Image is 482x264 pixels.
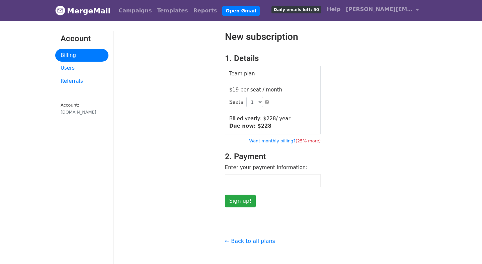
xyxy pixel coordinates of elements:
a: Templates [154,4,190,17]
a: Reports [191,4,220,17]
a: MergeMail [55,4,110,18]
h3: 1. Details [225,54,321,63]
a: Daily emails left: 50 [269,3,324,16]
span: Seats: [229,99,245,105]
a: Help [324,3,343,16]
h2: New subscription [225,31,321,43]
iframe: Secure card payment input frame [229,178,317,184]
a: Users [55,62,108,75]
label: Enter your payment information: [225,164,308,172]
a: Billing [55,49,108,62]
span: 228 [261,123,271,129]
img: MergeMail logo [55,5,65,15]
h3: 2. Payment [225,152,321,161]
span: 228 [266,116,276,122]
span: Daily emails left: 50 [271,6,321,13]
iframe: Chat Widget [449,232,482,264]
a: Want monthly billing?(25% more) [249,138,321,143]
a: ← Back to all plans [225,238,275,244]
strong: Due now: $ [229,123,271,129]
h3: Account [61,34,103,44]
a: [PERSON_NAME][EMAIL_ADDRESS][DOMAIN_NAME] [343,3,421,18]
span: [PERSON_NAME][EMAIL_ADDRESS][DOMAIN_NAME] [346,5,413,13]
div: [DOMAIN_NAME] [61,109,103,115]
small: Account: [61,103,103,115]
td: Team plan [225,66,321,82]
td: $19 per seat / month Billed yearly: $ / year [225,82,321,134]
a: Referrals [55,75,108,88]
input: Sign up! [225,195,256,207]
a: Open Gmail [222,6,259,16]
span: (25% more) [296,138,321,143]
a: Campaigns [116,4,154,17]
